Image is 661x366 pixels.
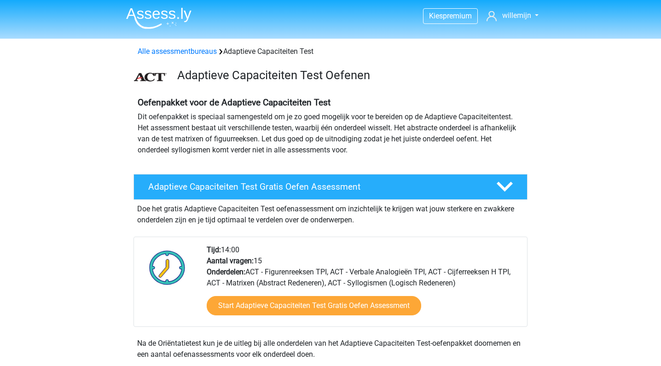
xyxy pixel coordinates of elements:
a: willemijn [483,10,542,21]
div: Adaptieve Capaciteiten Test [134,46,527,57]
b: Onderdelen: [207,267,245,276]
div: Na de Oriëntatietest kun je de uitleg bij alle onderdelen van het Adaptieve Capaciteiten Test-oef... [133,338,528,360]
h3: Adaptieve Capaciteiten Test Oefenen [177,68,520,82]
img: Assessly [126,7,191,29]
span: Kies [429,12,443,20]
div: Doe het gratis Adaptieve Capaciteiten Test oefenassessment om inzichtelijk te krijgen wat jouw st... [133,200,528,226]
b: Oefenpakket voor de Adaptieve Capaciteiten Test [138,97,330,108]
img: Klok [144,244,191,290]
div: 14:00 15 ACT - Figurenreeksen TPI, ACT - Verbale Analogieën TPI, ACT - Cijferreeksen H TPI, ACT -... [200,244,527,326]
span: willemijn [502,11,531,20]
img: ACT [134,73,167,81]
h4: Adaptieve Capaciteiten Test Gratis Oefen Assessment [148,181,481,192]
a: Alle assessmentbureaus [138,47,217,56]
b: Aantal vragen: [207,256,254,265]
span: premium [443,12,472,20]
a: Start Adaptieve Capaciteiten Test Gratis Oefen Assessment [207,296,421,315]
b: Tijd: [207,245,221,254]
a: Adaptieve Capaciteiten Test Gratis Oefen Assessment [130,174,531,200]
p: Dit oefenpakket is speciaal samengesteld om je zo goed mogelijk voor te bereiden op de Adaptieve ... [138,111,523,156]
a: Kiespremium [423,10,477,22]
